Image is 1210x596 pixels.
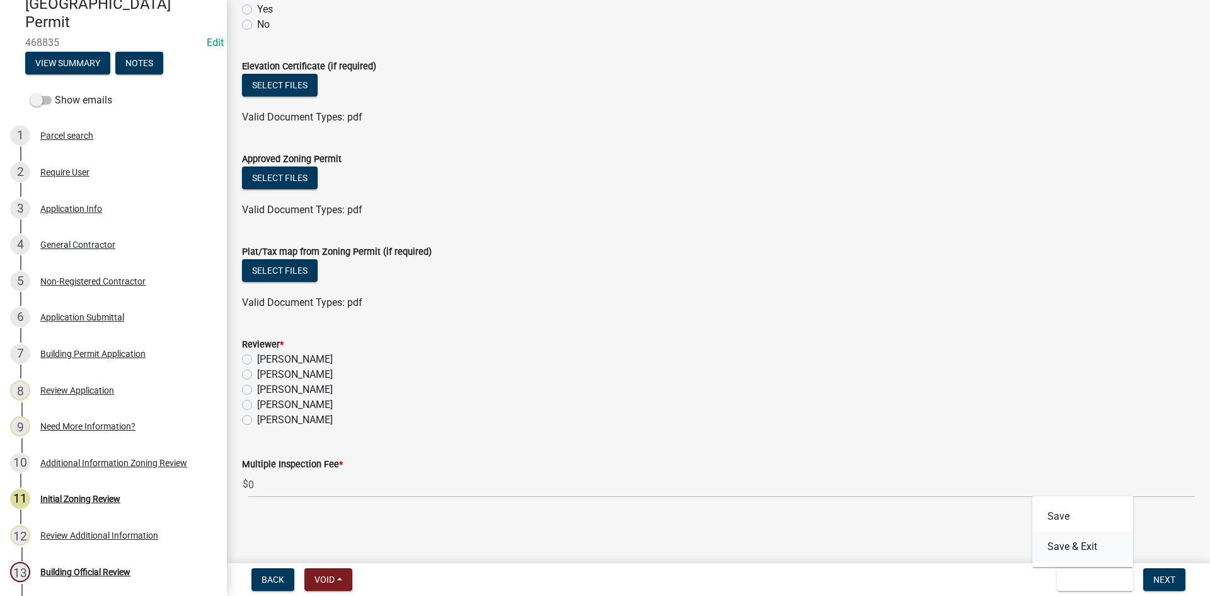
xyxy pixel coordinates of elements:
[40,386,114,395] div: Review Application
[25,52,110,74] button: View Summary
[1032,496,1133,567] div: Save & Exit
[1032,501,1133,532] button: Save
[10,162,30,182] div: 2
[1067,575,1115,585] span: Save & Exit
[1143,568,1185,591] button: Next
[242,167,318,189] button: Select files
[251,568,294,591] button: Back
[40,531,158,540] div: Review Additional Information
[25,59,110,69] wm-modal-confirm: Summary
[10,416,30,436] div: 9
[10,525,30,546] div: 12
[10,453,30,473] div: 10
[10,235,30,255] div: 4
[304,568,352,591] button: Void
[10,126,30,146] div: 1
[10,344,30,364] div: 7
[30,93,112,108] label: Show emails
[40,277,146,286] div: Non-Registered Contractor
[40,459,187,467] div: Additional Information Zoning Review
[40,204,102,213] div: Application Info
[242,259,318,282] button: Select files
[207,37,224,49] a: Edit
[40,313,124,322] div: Application Submittal
[242,460,343,469] label: Multiple Inspection Fee
[40,568,130,576] div: Building Official Review
[257,367,333,382] label: [PERSON_NAME]
[10,489,30,509] div: 11
[40,422,135,431] div: Need More Information?
[10,562,30,582] div: 13
[257,2,273,17] label: Yes
[10,199,30,219] div: 3
[40,240,115,249] div: General Contractor
[40,349,146,358] div: Building Permit Application
[242,74,318,96] button: Select files
[1153,575,1175,585] span: Next
[115,52,163,74] button: Notes
[40,131,93,140] div: Parcel search
[262,575,284,585] span: Back
[242,341,284,349] label: Reviewer
[40,168,89,177] div: Require User
[242,62,376,71] label: Elevation Certificate (if required)
[1057,568,1133,591] button: Save & Exit
[314,575,335,585] span: Void
[257,397,333,412] label: [PERSON_NAME]
[25,37,202,49] span: 468835
[40,494,120,503] div: Initial Zoning Review
[1032,532,1133,562] button: Save & Exit
[10,307,30,327] div: 6
[10,380,30,400] div: 8
[242,155,342,164] label: Approved Zoning Permit
[10,271,30,291] div: 5
[115,59,163,69] wm-modal-confirm: Notes
[242,111,362,123] span: Valid Document Types: pdf
[257,382,333,397] label: [PERSON_NAME]
[242,296,362,308] span: Valid Document Types: pdf
[257,17,270,32] label: No
[257,412,333,428] label: [PERSON_NAME]
[257,352,333,367] label: [PERSON_NAME]
[242,204,362,216] span: Valid Document Types: pdf
[242,248,432,257] label: Plat/Tax map from Zoning Permit (if required)
[207,37,224,49] wm-modal-confirm: Edit Application Number
[242,472,249,498] span: $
